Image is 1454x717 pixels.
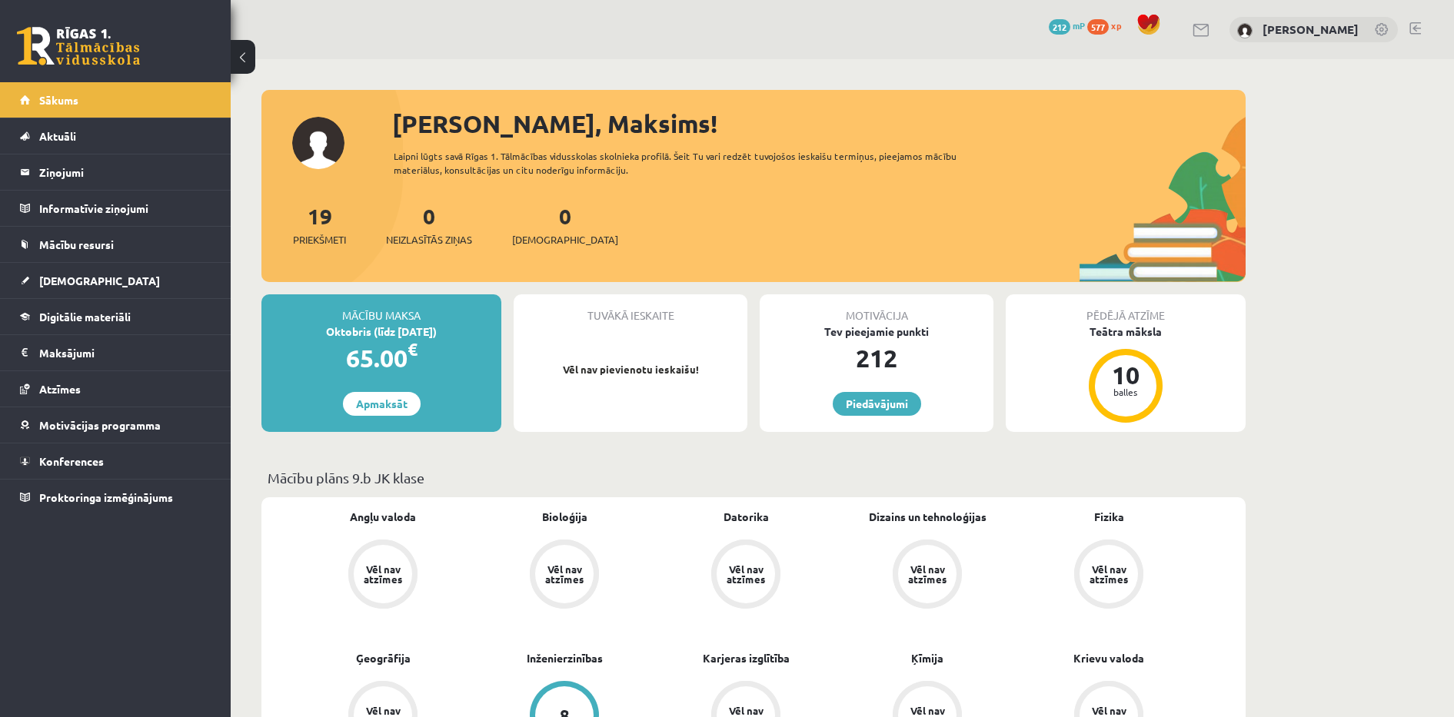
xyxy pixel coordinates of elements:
a: Piedāvājumi [833,392,921,416]
div: 10 [1103,363,1149,387]
a: [DEMOGRAPHIC_DATA] [20,263,211,298]
a: Digitālie materiāli [20,299,211,334]
span: 212 [1049,19,1070,35]
a: Teātra māksla 10 balles [1006,324,1246,425]
div: Vēl nav atzīmes [724,564,767,584]
div: Tuvākā ieskaite [514,294,747,324]
a: Dizains un tehnoloģijas [869,509,987,525]
span: Neizlasītās ziņas [386,232,472,247]
a: Fizika [1094,509,1124,525]
a: Maksājumi [20,335,211,370]
a: Vēl nav atzīmes [474,539,655,612]
span: € [408,338,418,360]
div: Mācību maksa [261,294,501,324]
a: 0[DEMOGRAPHIC_DATA] [512,202,618,247]
a: Vēl nav atzīmes [1018,539,1199,612]
p: Mācību plāns 9.b JK klase [268,467,1239,488]
span: Mācību resursi [39,237,114,251]
span: xp [1111,19,1121,32]
span: [DEMOGRAPHIC_DATA] [512,232,618,247]
a: [PERSON_NAME] [1263,22,1359,37]
p: Vēl nav pievienotu ieskaišu! [521,362,740,377]
div: [PERSON_NAME], Maksims! [392,105,1246,142]
span: Atzīmes [39,382,81,396]
a: Ģeogrāfija [356,650,411,666]
span: mP [1073,19,1085,32]
div: Motivācija [760,294,993,324]
span: Motivācijas programma [39,418,161,432]
div: Teātra māksla [1006,324,1246,340]
a: Angļu valoda [350,509,416,525]
div: balles [1103,387,1149,397]
span: [DEMOGRAPHIC_DATA] [39,274,160,287]
span: Digitālie materiāli [39,310,131,324]
a: Bioloģija [542,509,587,525]
div: 65.00 [261,340,501,377]
a: 212 mP [1049,19,1085,32]
div: Laipni lūgts savā Rīgas 1. Tālmācības vidusskolas skolnieka profilā. Šeit Tu vari redzēt tuvojošo... [394,149,984,177]
a: Proktoringa izmēģinājums [20,480,211,515]
a: Mācību resursi [20,227,211,262]
span: Konferences [39,454,104,468]
a: Rīgas 1. Tālmācības vidusskola [17,27,140,65]
a: Datorika [724,509,769,525]
span: Proktoringa izmēģinājums [39,490,173,504]
a: Apmaksāt [343,392,421,416]
div: Vēl nav atzīmes [1087,564,1130,584]
a: Motivācijas programma [20,407,211,443]
div: Vēl nav atzīmes [361,564,404,584]
a: Vēl nav atzīmes [655,539,837,612]
a: Vēl nav atzīmes [837,539,1018,612]
a: Aktuāli [20,118,211,154]
a: Konferences [20,443,211,479]
a: Ziņojumi [20,154,211,190]
img: Maksims Nevedomijs [1237,23,1253,38]
div: Oktobris (līdz [DATE]) [261,324,501,340]
a: 19Priekšmeti [293,202,346,247]
div: 212 [760,340,993,377]
a: Vēl nav atzīmes [292,539,474,612]
a: Sākums [20,82,211,118]
span: Sākums [39,93,78,107]
a: Informatīvie ziņojumi [20,191,211,226]
a: Karjeras izglītība [703,650,790,666]
a: Ķīmija [911,650,943,666]
div: Tev pieejamie punkti [760,324,993,340]
legend: Maksājumi [39,335,211,370]
div: Vēl nav atzīmes [906,564,949,584]
span: 577 [1087,19,1109,35]
a: Inženierzinības [527,650,603,666]
legend: Ziņojumi [39,154,211,190]
a: Krievu valoda [1073,650,1144,666]
div: Vēl nav atzīmes [543,564,586,584]
a: Atzīmes [20,371,211,407]
div: Pēdējā atzīme [1006,294,1246,324]
a: 577 xp [1087,19,1129,32]
legend: Informatīvie ziņojumi [39,191,211,226]
span: Aktuāli [39,129,76,143]
span: Priekšmeti [293,232,346,247]
a: 0Neizlasītās ziņas [386,202,472,247]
